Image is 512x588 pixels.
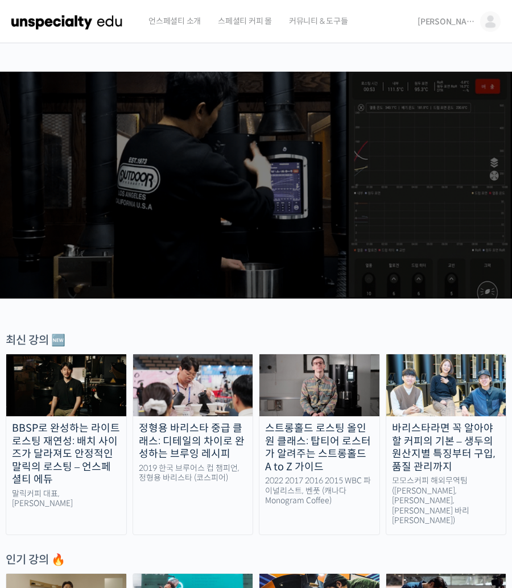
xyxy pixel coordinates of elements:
[6,354,126,416] img: malic-roasting-class_course-thumbnail.jpg
[133,463,253,483] div: 2019 한국 브루어스 컵 챔피언, 정형용 바리스타 (코스피어)
[133,354,254,535] a: 정형용 바리스타 중급 클래스: 디테일의 차이로 완성하는 브루잉 레시피 2019 한국 브루어스 컵 챔피언, 정형용 바리스타 (코스피어)
[6,354,127,535] a: BBSP로 완성하는 라이트 로스팅 재연성: 배치 사이즈가 달라져도 안정적인 말릭의 로스팅 – 언스페셜티 에듀 말릭커피 대표, [PERSON_NAME]
[133,422,253,461] div: 정형용 바리스타 중급 클래스: 디테일의 차이로 완성하는 브루잉 레시피
[6,489,126,509] div: 말릭커피 대표, [PERSON_NAME]
[6,422,126,486] div: BBSP로 완성하는 라이트 로스팅 재연성: 배치 사이즈가 달라져도 안정적인 말릭의 로스팅 – 언스페셜티 에듀
[259,422,379,473] div: 스트롱홀드 로스팅 올인원 클래스: 탑티어 로스터가 알려주는 스트롱홀드 A to Z 가이드
[386,476,506,526] div: 모모스커피 해외무역팀 ([PERSON_NAME], [PERSON_NAME], [PERSON_NAME] 바리[PERSON_NAME])
[259,476,379,506] div: 2022 2017 2016 2015 WBC 파이널리스트, 벤풋 (캐나다 Monogram Coffee)
[6,552,506,568] div: 인기 강의 🔥
[11,194,501,210] p: 시간과 장소에 구애받지 않고, 검증된 커리큘럼으로
[386,422,506,473] div: 바리스타라면 꼭 알아야 할 커피의 기본 – 생두의 원산지별 특징부터 구입, 품질 관리까지
[386,354,506,416] img: momos_course-thumbnail.jpg
[11,131,501,189] p: [PERSON_NAME]을 다하는 당신을 위해, 최고와 함께 만든 커피 클래스
[6,333,506,348] div: 최신 강의 🆕
[418,16,474,27] span: [PERSON_NAME]
[386,354,507,535] a: 바리스타라면 꼭 알아야 할 커피의 기본 – 생두의 원산지별 특징부터 구입, 품질 관리까지 모모스커피 해외무역팀 ([PERSON_NAME], [PERSON_NAME], [PER...
[259,354,379,416] img: stronghold-roasting_course-thumbnail.jpg
[133,354,253,416] img: advanced-brewing_course-thumbnail.jpeg
[259,354,380,535] a: 스트롱홀드 로스팅 올인원 클래스: 탑티어 로스터가 알려주는 스트롱홀드 A to Z 가이드 2022 2017 2016 2015 WBC 파이널리스트, 벤풋 (캐나다 Monogra...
